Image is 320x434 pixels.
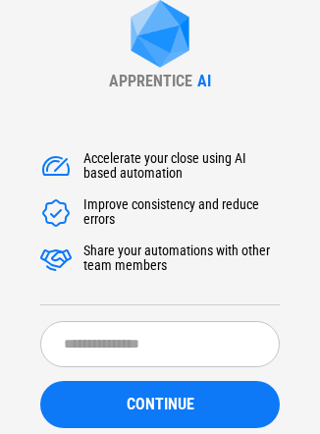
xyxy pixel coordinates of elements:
[40,197,72,229] img: Accelerate
[40,151,72,183] img: Accelerate
[109,72,192,90] div: APPRENTICE
[83,197,280,229] div: Improve consistency and reduce errors
[40,244,72,275] img: Accelerate
[197,72,211,90] div: AI
[83,244,280,275] div: Share your automations with other team members
[40,381,280,428] button: CONTINUE
[127,397,194,412] span: CONTINUE
[83,151,280,183] div: Accelerate your close using AI based automation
